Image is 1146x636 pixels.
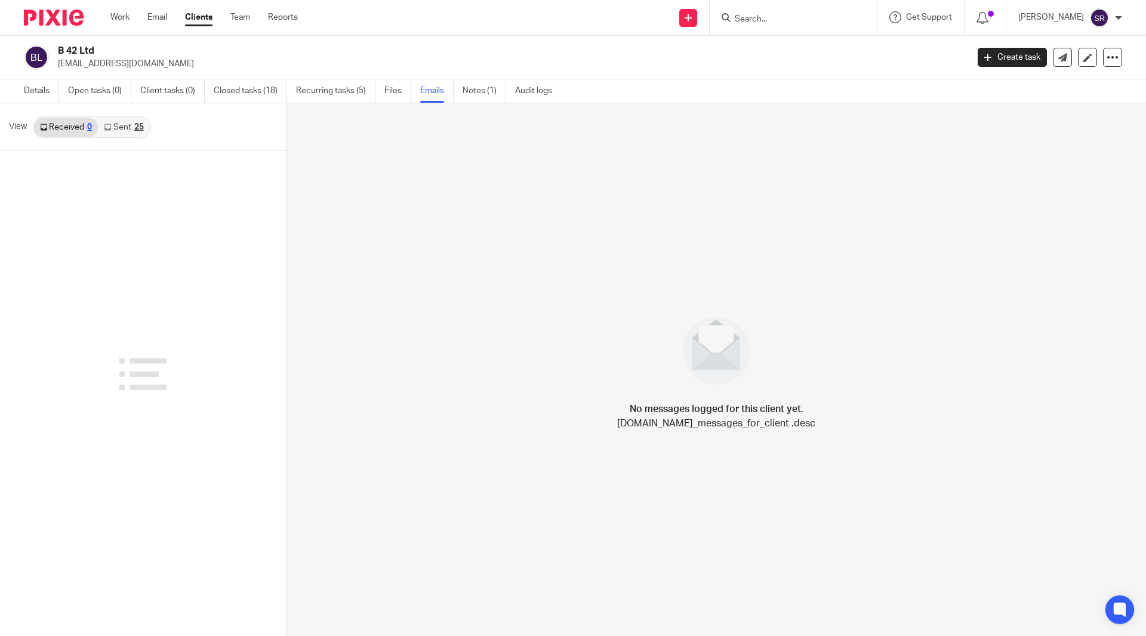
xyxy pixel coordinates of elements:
a: Email [147,11,167,23]
input: Search [734,14,841,25]
a: Reports [268,11,298,23]
span: Get Support [906,13,952,21]
a: Open tasks (0) [68,79,131,103]
p: [DOMAIN_NAME]_messages_for_client .desc [617,416,815,431]
a: Client tasks (0) [140,79,205,103]
a: Audit logs [515,79,561,103]
a: Received0 [34,118,98,137]
a: Notes (1) [463,79,506,103]
img: image [675,309,758,392]
p: [PERSON_NAME] [1018,11,1084,23]
a: Create task [978,48,1047,67]
p: [EMAIL_ADDRESS][DOMAIN_NAME] [58,58,960,70]
img: svg%3E [1090,8,1109,27]
a: Work [110,11,130,23]
img: Pixie [24,10,84,26]
a: Files [384,79,411,103]
a: Closed tasks (18) [214,79,287,103]
h4: No messages logged for this client yet. [630,402,803,416]
h2: B 42 Ltd [58,45,780,57]
a: Team [230,11,250,23]
a: Sent25 [98,118,149,137]
div: 0 [87,123,92,131]
a: Details [24,79,59,103]
div: 25 [134,123,144,131]
img: svg%3E [24,45,49,70]
a: Clients [185,11,212,23]
a: Emails [420,79,454,103]
a: Recurring tasks (5) [296,79,375,103]
span: View [9,121,27,133]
